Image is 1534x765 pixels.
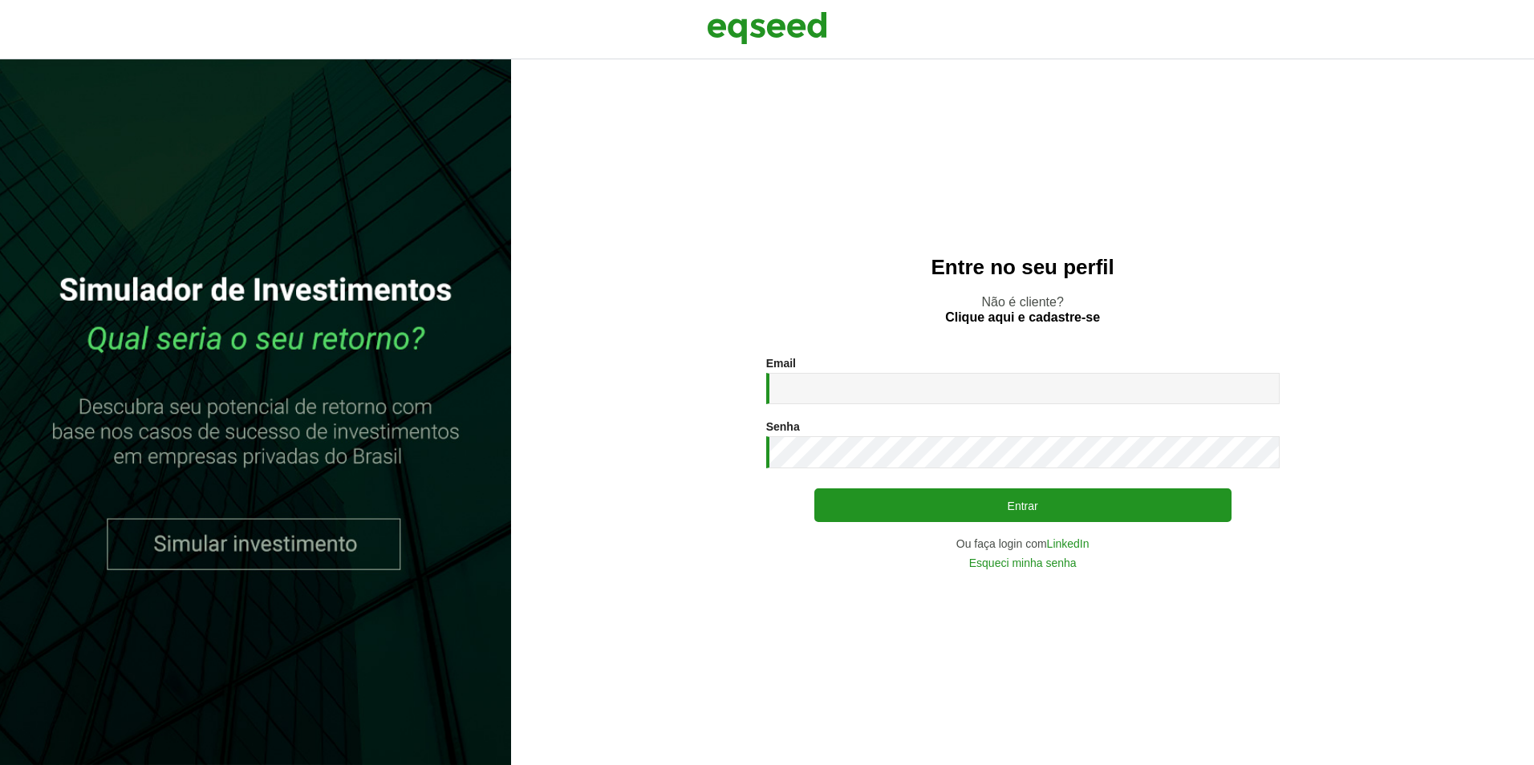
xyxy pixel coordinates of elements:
[969,557,1077,569] a: Esqueci minha senha
[766,358,796,369] label: Email
[766,421,800,432] label: Senha
[543,256,1502,279] h2: Entre no seu perfil
[945,311,1100,324] a: Clique aqui e cadastre-se
[814,488,1232,522] button: Entrar
[766,538,1280,549] div: Ou faça login com
[1047,538,1090,549] a: LinkedIn
[707,8,827,48] img: EqSeed Logo
[543,294,1502,325] p: Não é cliente?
